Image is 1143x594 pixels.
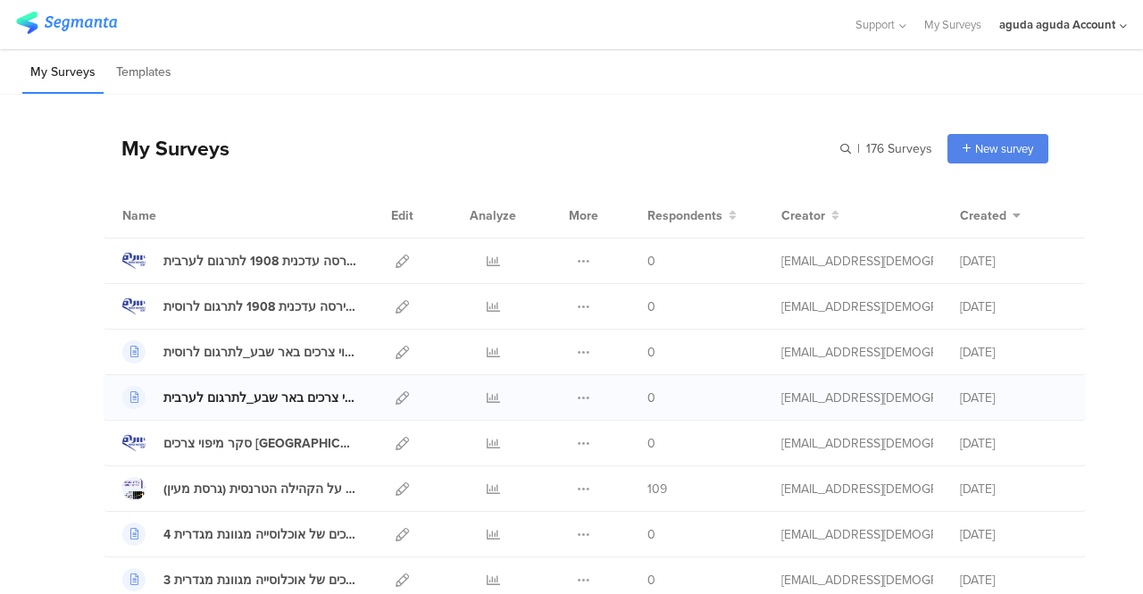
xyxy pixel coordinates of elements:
[960,434,1067,453] div: [DATE]
[781,343,933,362] div: research@lgbt.org.il
[122,249,356,272] a: סקר באר שבע גרסה עדכנית 1908 לתרגום לערבית
[647,434,655,453] span: 0
[960,297,1067,316] div: [DATE]
[960,480,1067,498] div: [DATE]
[163,252,356,271] div: סקר באר שבע גרסה עדכנית 1908 לתרגום לערבית
[564,193,603,238] div: More
[163,389,356,407] div: סקר מיפוי צרכים באר שבע_לתרגום לערבית
[647,480,667,498] span: 109
[960,525,1067,544] div: [DATE]
[122,431,356,455] a: סקר מיפוי צרכים [GEOGRAPHIC_DATA]
[960,343,1067,362] div: [DATE]
[122,386,356,409] a: סקר מיפוי צרכים באר שבע_לתרגום לערבית
[781,571,933,590] div: research@lgbt.org.il
[383,193,421,238] div: Edit
[781,434,933,453] div: research@lgbt.org.il
[866,139,932,158] span: 176 Surveys
[647,571,655,590] span: 0
[960,206,1021,225] button: Created
[781,206,825,225] span: Creator
[104,133,229,163] div: My Surveys
[122,295,356,318] a: סקר באר שבע גירסה עדכנית 1908 לתרגום לרוסית
[163,525,356,544] div: 4 אפיון צרכים של אוכלוסייה מגוונת מגדרית
[122,568,356,591] a: 3 אפיון צרכים של אוכלוסייה מגוונת מגדרית
[960,389,1067,407] div: [DATE]
[781,206,839,225] button: Creator
[16,12,117,34] img: segmanta logo
[108,52,179,94] li: Templates
[855,139,863,158] span: |
[163,571,356,590] div: 3 אפיון צרכים של אוכלוסייה מגוונת מגדרית
[122,206,229,225] div: Name
[163,343,356,362] div: סקר מיפוי צרכים באר שבע_לתרגום לרוסית
[647,297,655,316] span: 0
[647,206,737,225] button: Respondents
[960,571,1067,590] div: [DATE]
[999,16,1115,33] div: aguda aguda Account
[163,480,356,498] div: סקר עמדות מטפלים.ות על הקהילה הטרנסית (גרסת מעין)
[122,523,356,546] a: 4 אפיון צרכים של אוכלוסייה מגוונת מגדרית
[647,206,722,225] span: Respondents
[647,343,655,362] span: 0
[975,140,1033,157] span: New survey
[781,389,933,407] div: research@lgbt.org.il
[163,297,356,316] div: סקר באר שבע גירסה עדכנית 1908 לתרגום לרוסית
[122,477,356,500] a: סקר עמדות מטפלים.ות על הקהילה הטרנסית (גרסת מעין)
[647,389,655,407] span: 0
[960,206,1006,225] span: Created
[647,252,655,271] span: 0
[781,480,933,498] div: digital@lgbt.org.il
[960,252,1067,271] div: [DATE]
[781,297,933,316] div: research@lgbt.org.il
[647,525,655,544] span: 0
[122,340,356,364] a: סקר מיפוי צרכים באר שבע_לתרגום לרוסית
[781,252,933,271] div: research@lgbt.org.il
[855,16,895,33] span: Support
[163,434,356,453] div: סקר מיפוי צרכים באר שבע
[466,193,520,238] div: Analyze
[22,52,104,94] li: My Surveys
[781,525,933,544] div: research@lgbt.org.il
